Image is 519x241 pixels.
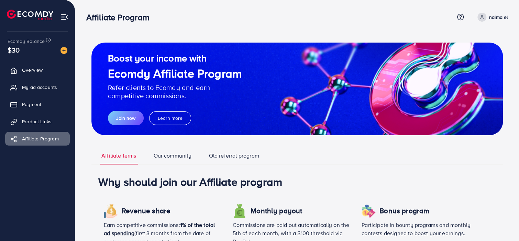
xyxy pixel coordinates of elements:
a: Payment [5,97,70,111]
button: Learn more [149,111,191,125]
img: icon revenue share [362,204,375,218]
span: Overview [22,67,43,73]
h1: Why should join our Affiliate program [98,175,496,188]
h3: Affiliate Program [86,12,155,22]
p: Participate in bounty programs and monthly contests designed to boost your earnings. [362,221,479,237]
img: icon revenue share [104,204,118,218]
p: naima el [489,13,508,21]
img: guide [91,43,503,135]
a: Our community [152,152,193,164]
p: competitive commissions. [108,92,242,100]
img: icon revenue share [233,204,246,218]
span: Payment [22,101,41,108]
img: menu [60,13,68,21]
a: Affiliate terms [100,152,138,164]
a: Affiliate Program [5,132,70,146]
img: logo [7,10,53,20]
span: $30 [8,45,20,55]
button: Join now [108,111,144,125]
a: naima el [475,13,508,22]
iframe: Chat [490,210,514,236]
a: My ad accounts [5,80,70,94]
span: 1% of the total ad spending [104,221,215,237]
img: image [60,47,67,54]
a: Old referral program [207,152,261,164]
h1: Ecomdy Affiliate Program [108,67,242,81]
h2: Boost your income with [108,53,242,64]
span: Join now [116,115,135,122]
span: Affiliate Program [22,135,59,142]
h4: Monthly payout [251,207,302,215]
a: Product Links [5,115,70,128]
span: Product Links [22,118,52,125]
h4: Revenue share [122,207,170,215]
h4: Bonus program [379,207,429,215]
span: Ecomdy Balance [8,38,45,45]
span: My ad accounts [22,84,57,91]
p: Refer clients to Ecomdy and earn [108,83,242,92]
a: Overview [5,63,70,77]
